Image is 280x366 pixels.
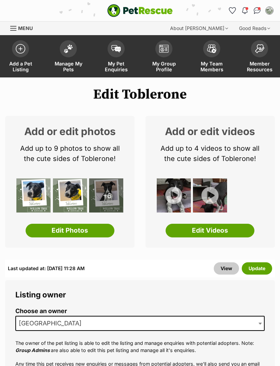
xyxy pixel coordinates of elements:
[242,7,248,14] img: notifications-46538b983faf8c2785f20acdc204bb7945ddae34d4c08c2a6579f10ce5e182be.svg
[214,262,239,275] a: View
[166,224,254,237] a: Edit Videos
[26,224,114,237] a: Edit Photos
[8,262,85,275] div: Last updated at: [DATE] 11:28 AM
[165,21,233,35] div: About [PERSON_NAME]
[101,61,131,72] span: My Pet Enquiries
[5,61,36,72] span: Add a Pet Listing
[255,44,264,53] img: member-resources-icon-8e73f808a243e03378d46382f2149f9095a855e16c252ad45f914b54edf8863c.svg
[15,126,124,136] h2: Add or edit photos
[15,339,265,354] p: The owner of the pet listing is able to edit the listing and manage enquiries with potential adop...
[207,44,216,53] img: team-members-icon-5396bd8760b3fe7c0b43da4ab00e1e3bb1a5d9ba89233759b79545d2d3fc5d0d.svg
[227,5,275,16] ul: Account quick links
[111,45,121,53] img: pet-enquiries-icon-7e3ad2cf08bfb03b45e93fb7055b45f3efa6380592205ae92323e6603595dc1f.svg
[89,178,123,213] div: +6
[264,5,275,16] button: My account
[157,178,191,213] img: vnedubiekwe2bcu1ip4u.jpg
[64,44,73,53] img: manage-my-pets-icon-02211641906a0b7f246fdf0571729dbe1e7629f14944591b6c1af311fb30b64b.svg
[156,126,265,136] h2: Add or edit videos
[188,37,236,77] a: My Team Members
[239,5,250,16] button: Notifications
[252,5,263,16] a: Conversations
[18,25,33,31] span: Menu
[149,61,179,72] span: My Group Profile
[159,45,169,53] img: group-profile-icon-3fa3cf56718a62981997c0bc7e787c4b2cf8bcc04b72c1350f741eb67cf2f40e.svg
[254,7,261,14] img: chat-41dd97257d64d25036548639549fe6c8038ab92f7586957e7f3b1b290dea8141.svg
[15,143,124,164] p: Add up to 9 photos to show all the cute sides of Toblerone!
[92,37,140,77] a: My Pet Enquiries
[156,143,265,164] p: Add up to 4 videos to show all the cute sides of Toblerone!
[193,178,227,213] img: kmfmqjxvlfpsfi5uokse.jpg
[242,262,272,275] button: Update
[227,5,238,16] a: Favourites
[107,4,173,17] a: PetRescue
[15,316,265,331] span: Willow Tree Sanctuary
[234,21,275,35] div: Good Reads
[16,319,88,328] span: Willow Tree Sanctuary
[266,7,273,14] img: Willow Tree Sanctuary profile pic
[15,308,265,315] label: Choose an owner
[140,37,188,77] a: My Group Profile
[16,44,25,54] img: add-pet-listing-icon-0afa8454b4691262ce3f59096e99ab1cd57d4a30225e0717b998d2c9b9846f56.svg
[10,21,38,34] a: Menu
[15,290,66,299] span: Listing owner
[244,61,275,72] span: Member Resources
[107,4,173,17] img: logo-e224e6f780fb5917bec1dbf3a21bbac754714ae5b6737aabdf751b685950b380.svg
[44,37,92,77] a: Manage My Pets
[53,61,84,72] span: Manage My Pets
[196,61,227,72] span: My Team Members
[15,347,50,353] em: Group Admins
